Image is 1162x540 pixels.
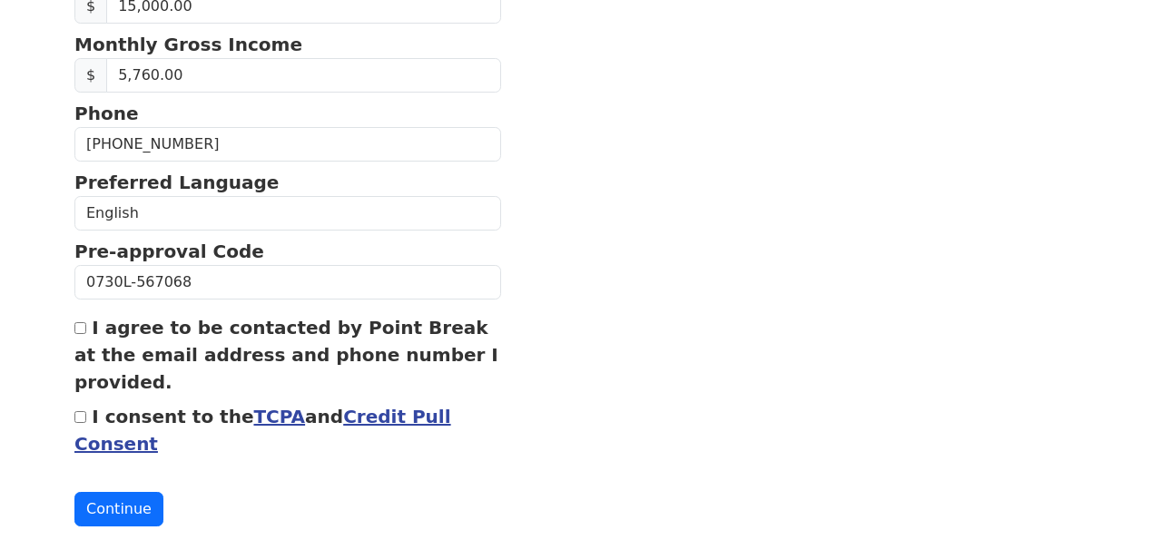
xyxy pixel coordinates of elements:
p: Monthly Gross Income [74,31,501,58]
a: TCPA [253,406,305,427]
label: I agree to be contacted by Point Break at the email address and phone number I provided. [74,317,498,393]
span: $ [74,58,107,93]
strong: Pre-approval Code [74,241,264,262]
input: (___) ___-____ [74,127,501,162]
input: Pre-approval Code [74,265,501,299]
strong: Preferred Language [74,172,279,193]
label: I consent to the and [74,406,451,455]
button: Continue [74,492,163,526]
input: Monthly Gross Income [106,58,501,93]
strong: Phone [74,103,138,124]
